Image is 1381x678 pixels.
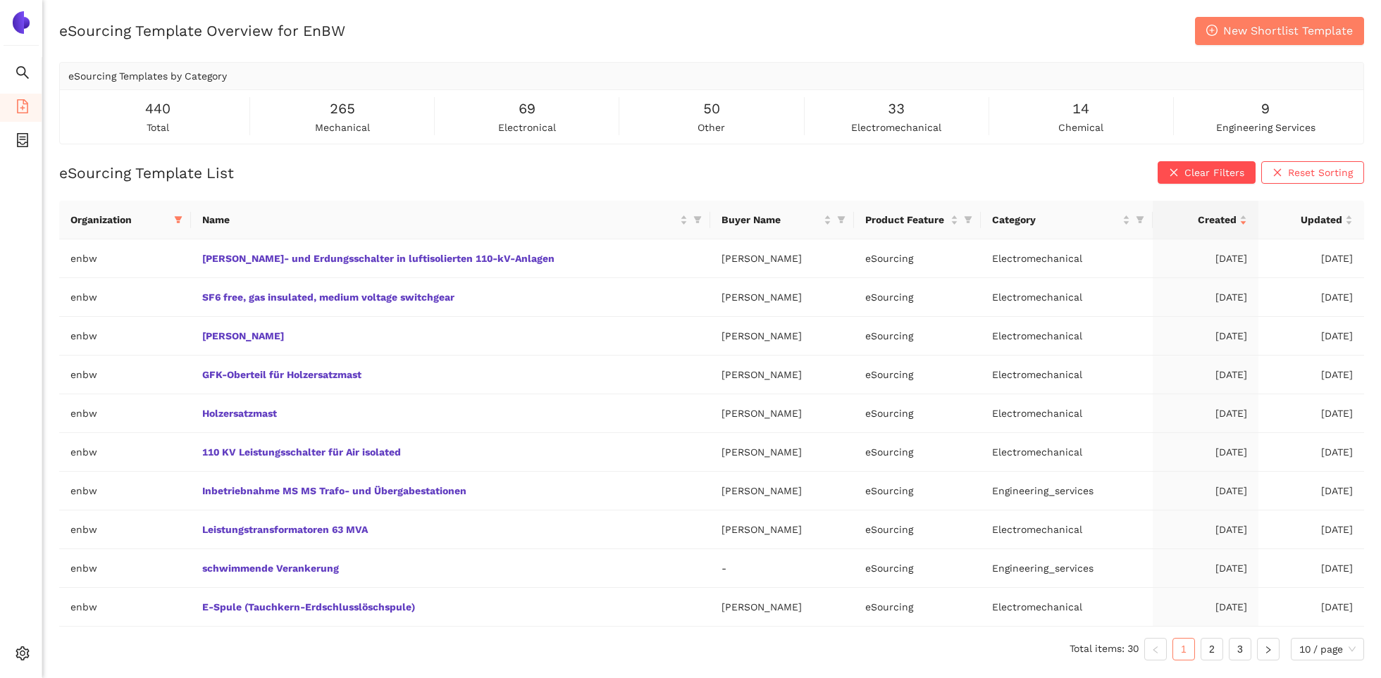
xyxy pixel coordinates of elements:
td: Electromechanical [981,510,1153,549]
td: Engineering_services [981,549,1153,588]
td: Engineering_services [981,472,1153,510]
td: Electromechanical [981,394,1153,433]
span: mechanical [315,120,370,135]
td: [DATE] [1153,278,1258,317]
th: this column's title is Name,this column is sortable [191,201,710,239]
td: [DATE] [1258,356,1364,394]
span: Updated [1270,212,1342,227]
td: [PERSON_NAME] [710,239,854,278]
span: filter [690,209,705,230]
span: Created [1164,212,1237,227]
span: right [1264,646,1272,654]
button: closeReset Sorting [1261,161,1364,184]
span: close [1169,168,1179,179]
td: enbw [59,278,191,317]
td: [DATE] [1153,433,1258,472]
span: setting [16,641,30,670]
button: left [1144,638,1167,660]
td: [DATE] [1258,433,1364,472]
td: - [710,549,854,588]
span: filter [964,215,972,224]
span: electromechanical [851,120,941,135]
span: engineering services [1216,120,1315,135]
td: enbw [59,239,191,278]
td: eSourcing [854,433,981,472]
span: total [147,120,169,135]
th: this column's title is Product Feature,this column is sortable [854,201,981,239]
td: enbw [59,433,191,472]
td: [PERSON_NAME] [710,510,854,549]
li: Total items: 30 [1070,638,1139,660]
span: filter [1136,215,1144,224]
span: eSourcing Templates by Category [68,70,227,82]
td: [PERSON_NAME] [710,433,854,472]
span: Name [202,212,677,227]
td: [PERSON_NAME] [710,394,854,433]
td: [DATE] [1153,239,1258,278]
span: filter [171,209,185,230]
span: 33 [888,98,905,120]
td: [DATE] [1153,549,1258,588]
td: [PERSON_NAME] [710,317,854,356]
h2: eSourcing Template List [59,163,234,183]
span: filter [961,209,975,230]
td: [DATE] [1153,510,1258,549]
span: filter [1133,209,1147,230]
td: enbw [59,549,191,588]
td: enbw [59,356,191,394]
span: filter [837,215,846,224]
span: 265 [330,98,355,120]
li: Previous Page [1144,638,1167,660]
td: [DATE] [1153,472,1258,510]
h2: eSourcing Template Overview for EnBW [59,20,345,41]
span: close [1272,168,1282,179]
td: Electromechanical [981,356,1153,394]
li: 3 [1229,638,1251,660]
td: [DATE] [1258,278,1364,317]
td: [DATE] [1153,317,1258,356]
span: search [16,61,30,89]
span: container [16,128,30,156]
span: Category [992,212,1120,227]
td: eSourcing [854,356,981,394]
td: Electromechanical [981,278,1153,317]
span: plus-circle [1206,25,1218,38]
td: [DATE] [1153,394,1258,433]
td: [DATE] [1153,356,1258,394]
span: electronical [498,120,556,135]
span: left [1151,646,1160,654]
td: [PERSON_NAME] [710,588,854,627]
td: eSourcing [854,510,981,549]
span: New Shortlist Template [1223,22,1353,39]
span: Buyer Name [722,212,821,227]
li: 2 [1201,638,1223,660]
th: this column's title is Updated,this column is sortable [1258,201,1364,239]
td: eSourcing [854,588,981,627]
td: Electromechanical [981,588,1153,627]
td: [DATE] [1258,510,1364,549]
td: [PERSON_NAME] [710,278,854,317]
td: enbw [59,317,191,356]
span: 69 [519,98,535,120]
span: 50 [703,98,720,120]
span: Reset Sorting [1288,165,1353,180]
td: eSourcing [854,239,981,278]
td: [DATE] [1258,317,1364,356]
button: closeClear Filters [1158,161,1256,184]
th: this column's title is Category,this column is sortable [981,201,1153,239]
span: 440 [145,98,171,120]
td: enbw [59,510,191,549]
button: right [1257,638,1280,660]
a: 1 [1173,639,1194,660]
li: 1 [1172,638,1195,660]
button: plus-circleNew Shortlist Template [1195,17,1364,45]
td: enbw [59,588,191,627]
td: [DATE] [1258,549,1364,588]
span: 9 [1261,98,1270,120]
a: 3 [1230,639,1251,660]
span: Organization [70,212,168,227]
td: [DATE] [1258,472,1364,510]
td: enbw [59,472,191,510]
span: file-add [16,94,30,123]
td: [DATE] [1258,588,1364,627]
